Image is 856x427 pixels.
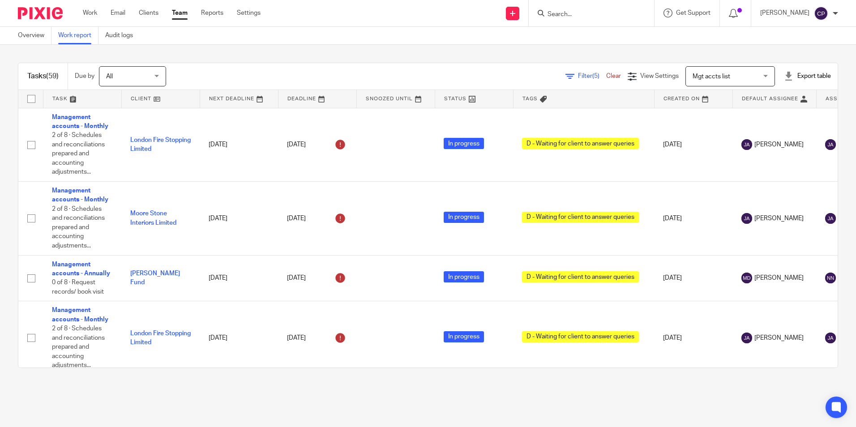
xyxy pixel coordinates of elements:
[52,261,110,277] a: Management accounts - Annually
[75,72,94,81] p: Due by
[287,137,347,152] div: [DATE]
[201,9,223,17] a: Reports
[18,27,51,44] a: Overview
[237,9,261,17] a: Settings
[130,330,191,346] a: London Fire Stopping Limited
[547,11,627,19] input: Search
[522,271,639,282] span: D - Waiting for client to answer queries
[522,138,639,149] span: D - Waiting for client to answer queries
[825,139,836,150] img: svg%3E
[741,273,752,283] img: svg%3E
[287,331,347,345] div: [DATE]
[52,325,105,368] span: 2 of 8 · Schedules and reconciliations prepared and accounting adjustments...
[654,301,732,375] td: [DATE]
[754,333,804,342] span: [PERSON_NAME]
[111,9,125,17] a: Email
[130,270,180,286] a: [PERSON_NAME] Fund
[825,213,836,224] img: svg%3E
[522,96,538,101] span: Tags
[58,27,98,44] a: Work report
[754,214,804,223] span: [PERSON_NAME]
[287,271,347,285] div: [DATE]
[200,301,278,375] td: [DATE]
[130,137,191,152] a: London Fire Stopping Limited
[741,333,752,343] img: svg%3E
[83,9,97,17] a: Work
[200,108,278,182] td: [DATE]
[105,27,140,44] a: Audit logs
[522,212,639,223] span: D - Waiting for client to answer queries
[592,73,599,79] span: (5)
[18,7,63,19] img: Pixie
[52,307,108,322] a: Management accounts - Monthly
[754,140,804,149] span: [PERSON_NAME]
[606,73,621,79] a: Clear
[814,6,828,21] img: svg%3E
[654,108,732,182] td: [DATE]
[640,73,679,79] span: View Settings
[287,211,347,226] div: [DATE]
[52,132,105,175] span: 2 of 8 · Schedules and reconciliations prepared and accounting adjustments...
[578,73,606,79] span: Filter
[52,279,104,295] span: 0 of 8 · Request records/ book visit
[741,213,752,224] img: svg%3E
[52,114,108,129] a: Management accounts - Monthly
[654,255,732,301] td: [DATE]
[654,182,732,256] td: [DATE]
[200,182,278,256] td: [DATE]
[741,139,752,150] img: svg%3E
[46,73,59,80] span: (59)
[676,10,710,16] span: Get Support
[444,212,484,223] span: In progress
[444,271,484,282] span: In progress
[130,210,176,226] a: Moore Stone Interiors Limited
[825,273,836,283] img: svg%3E
[784,72,831,81] div: Export table
[693,73,730,80] span: Mgt accts list
[106,73,113,80] span: All
[754,273,804,282] span: [PERSON_NAME]
[825,333,836,343] img: svg%3E
[172,9,188,17] a: Team
[444,331,484,342] span: In progress
[52,188,108,203] a: Management accounts - Monthly
[444,138,484,149] span: In progress
[522,331,639,342] span: D - Waiting for client to answer queries
[52,206,105,249] span: 2 of 8 · Schedules and reconciliations prepared and accounting adjustments...
[139,9,158,17] a: Clients
[27,72,59,81] h1: Tasks
[200,255,278,301] td: [DATE]
[760,9,809,17] p: [PERSON_NAME]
